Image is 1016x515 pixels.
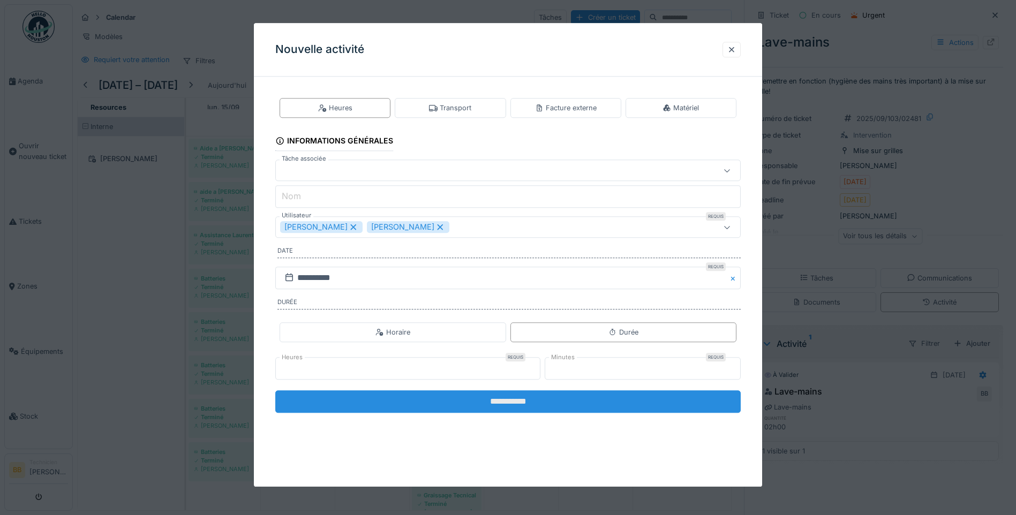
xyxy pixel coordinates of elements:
[549,353,577,362] label: Minutes
[318,103,352,113] div: Heures
[275,43,364,56] h3: Nouvelle activité
[706,213,726,221] div: Requis
[280,353,305,362] label: Heures
[608,327,638,337] div: Durée
[280,211,313,221] label: Utilisateur
[729,267,741,289] button: Close
[706,353,726,361] div: Requis
[280,155,328,164] label: Tâche associée
[367,222,449,233] div: [PERSON_NAME]
[663,103,699,113] div: Matériel
[277,298,741,309] label: Durée
[506,353,525,361] div: Requis
[280,222,363,233] div: [PERSON_NAME]
[429,103,471,113] div: Transport
[706,262,726,271] div: Requis
[275,133,393,151] div: Informations générales
[375,327,410,337] div: Horaire
[535,103,597,113] div: Facture externe
[277,247,741,259] label: Date
[280,190,303,203] label: Nom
